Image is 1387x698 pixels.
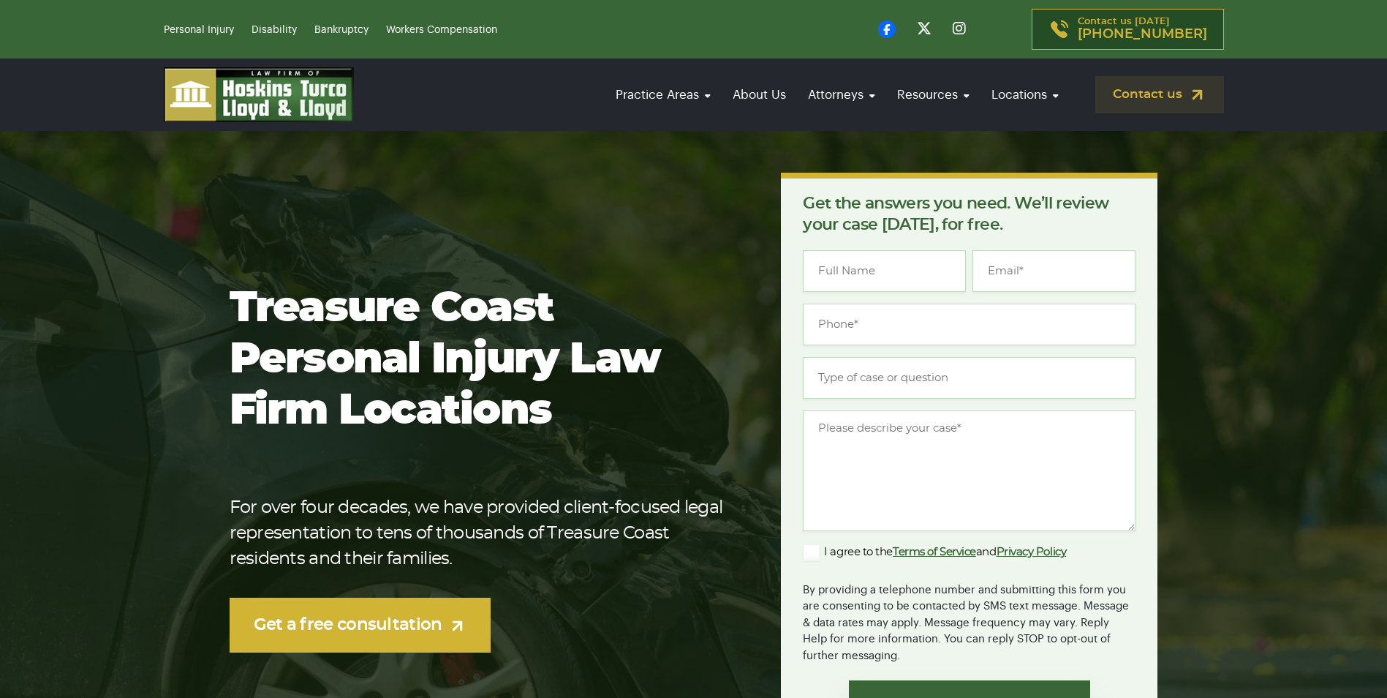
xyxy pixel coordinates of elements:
[230,598,491,653] a: Get a free consultation
[890,74,977,116] a: Resources
[997,547,1067,558] a: Privacy Policy
[803,573,1135,665] div: By providing a telephone number and submitting this form you are consenting to be contacted by SM...
[1095,76,1224,113] a: Contact us
[314,25,369,35] a: Bankruptcy
[448,617,466,635] img: arrow-up-right-light.svg
[608,74,718,116] a: Practice Areas
[230,283,735,437] h1: Treasure Coast Personal Injury Law Firm Locations
[803,193,1135,236] p: Get the answers you need. We’ll review your case [DATE], for free.
[803,250,966,292] input: Full Name
[972,250,1135,292] input: Email*
[1078,17,1207,42] p: Contact us [DATE]
[803,544,1066,561] label: I agree to the and
[164,67,354,122] img: logo
[803,357,1135,399] input: Type of case or question
[230,495,735,572] p: For over four decades, we have provided client-focused legal representation to tens of thousands ...
[386,25,497,35] a: Workers Compensation
[893,547,976,558] a: Terms of Service
[1078,27,1207,42] span: [PHONE_NUMBER]
[803,304,1135,345] input: Phone*
[1032,9,1224,50] a: Contact us [DATE][PHONE_NUMBER]
[164,25,234,35] a: Personal Injury
[984,74,1066,116] a: Locations
[725,74,793,116] a: About Us
[252,25,297,35] a: Disability
[801,74,883,116] a: Attorneys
